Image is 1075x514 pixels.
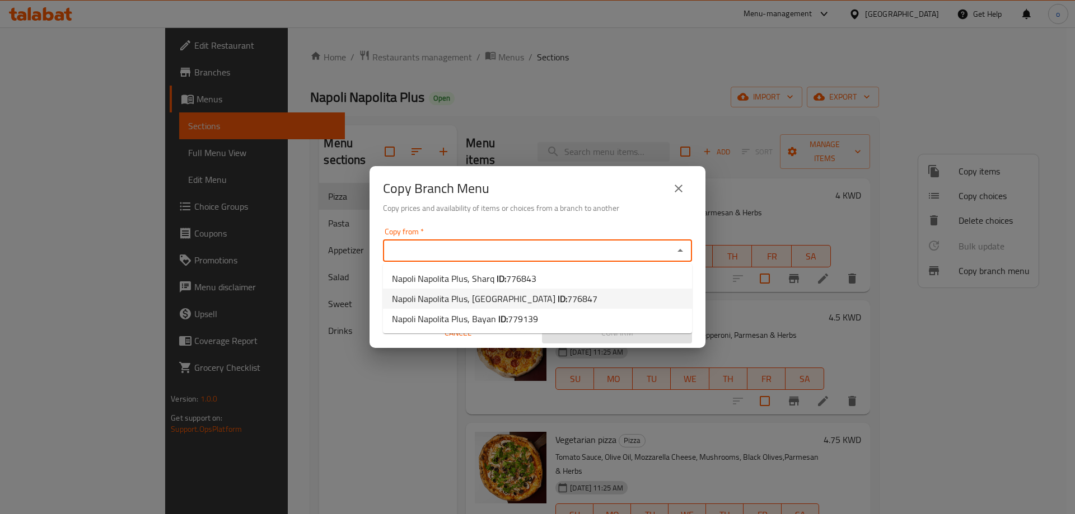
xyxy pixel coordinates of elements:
[387,326,529,340] span: Cancel
[672,243,688,258] button: Close
[392,292,597,305] span: Napoli Napolita Plus, [GEOGRAPHIC_DATA]
[498,310,508,327] b: ID:
[392,272,536,285] span: Napoli Napolita Plus, Sharq
[497,270,506,287] b: ID:
[665,175,692,202] button: close
[567,290,597,307] span: 776847
[383,202,692,214] h6: Copy prices and availability of items or choices from a branch to another
[508,310,538,327] span: 779139
[392,312,538,326] span: Napoli Napolita Plus, Bayan
[506,270,536,287] span: 776843
[558,290,567,307] b: ID:
[383,180,489,197] h2: Copy Branch Menu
